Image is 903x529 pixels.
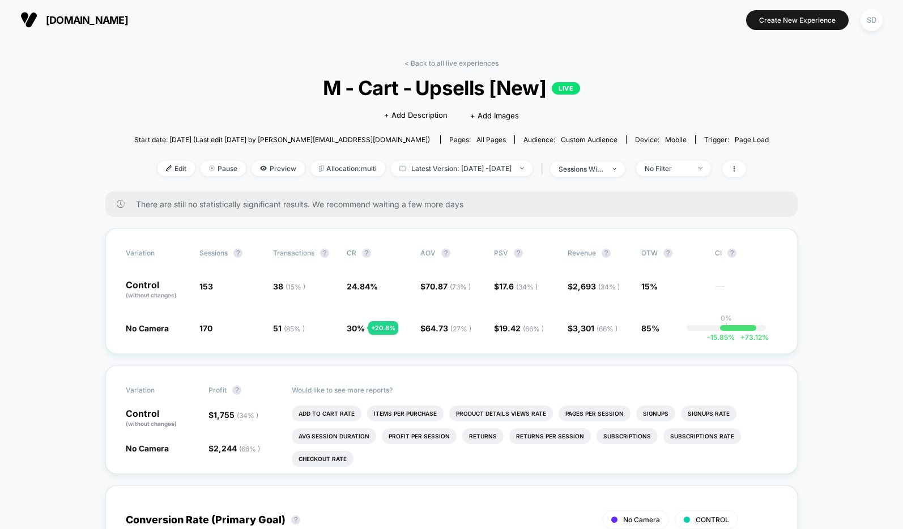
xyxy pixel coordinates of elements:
p: 0% [721,314,732,322]
img: calendar [399,165,406,171]
img: end [209,165,215,171]
li: Checkout Rate [292,451,353,467]
button: ? [441,249,450,258]
li: Signups Rate [681,406,736,421]
span: There are still no statistically significant results. We recommend waiting a few more days [136,199,775,209]
div: + 20.8 % [368,321,398,335]
button: ? [727,249,736,258]
span: Page Load [735,135,769,144]
span: 73.12 % [735,333,769,342]
span: Latest Version: [DATE] - [DATE] [391,161,533,176]
span: Start date: [DATE] (Last edit [DATE] by [PERSON_NAME][EMAIL_ADDRESS][DOMAIN_NAME]) [134,135,430,144]
span: ( 66 % ) [597,325,617,333]
span: PSV [494,249,508,257]
span: all pages [476,135,506,144]
span: $ [420,323,471,333]
img: end [612,168,616,170]
span: $ [494,323,544,333]
span: Revenue [568,249,596,257]
span: Pause [201,161,246,176]
span: Device: [626,135,695,144]
span: (without changes) [126,292,177,298]
span: Sessions [199,249,228,257]
span: No Camera [126,443,169,453]
span: Edit [157,161,195,176]
span: M - Cart - Upsells [New] [166,76,737,100]
span: Allocation: multi [310,161,385,176]
span: 153 [199,281,213,291]
li: Pages Per Session [559,406,631,421]
p: LIVE [552,82,580,95]
span: ( 73 % ) [450,283,471,291]
div: Audience: [523,135,617,144]
span: Preview [252,161,305,176]
span: | [538,161,550,177]
span: 19.42 [499,323,544,333]
span: 24.84 % [347,281,378,291]
img: end [520,167,524,169]
p: Control [126,280,188,300]
span: Profit [208,386,227,394]
li: Signups [636,406,675,421]
span: CONTROL [696,515,729,524]
span: + [740,333,745,342]
span: 2,693 [573,281,620,291]
span: + Add Description [384,110,448,121]
li: Profit Per Session [382,428,457,444]
li: Add To Cart Rate [292,406,361,421]
li: Product Details Views Rate [449,406,553,421]
span: [DOMAIN_NAME] [46,14,128,26]
span: ( 27 % ) [450,325,471,333]
button: ? [362,249,371,258]
button: ? [320,249,329,258]
button: ? [663,249,672,258]
span: $ [568,281,620,291]
p: Would like to see more reports? [292,386,778,394]
li: Subscriptions [597,428,658,444]
a: < Back to all live experiences [404,59,499,67]
span: CI [715,249,777,258]
span: 3,301 [573,323,617,333]
button: ? [291,515,300,524]
div: Pages: [449,135,506,144]
span: 17.6 [499,281,538,291]
span: --- [715,283,777,300]
img: edit [166,165,172,171]
span: AOV [420,249,436,257]
span: $ [208,410,258,420]
div: SD [861,9,883,31]
button: ? [232,386,241,395]
button: SD [857,8,886,32]
span: No Camera [623,515,660,524]
span: ( 34 % ) [516,283,538,291]
span: (without changes) [126,420,177,427]
span: 51 [273,323,305,333]
button: ? [233,249,242,258]
span: ( 66 % ) [239,445,260,453]
span: $ [208,443,260,453]
span: ( 34 % ) [237,411,258,420]
div: sessions with impression [559,165,604,173]
span: ( 15 % ) [286,283,305,291]
span: 85% [641,323,659,333]
p: Control [126,409,197,428]
li: Returns Per Session [509,428,591,444]
span: 1,755 [214,410,258,420]
li: Returns [462,428,504,444]
div: No Filter [645,164,690,173]
span: $ [568,323,617,333]
span: 30 % [347,323,365,333]
span: OTW [641,249,704,258]
span: 2,244 [214,443,260,453]
span: 15% [641,281,658,291]
span: -15.85 % [707,333,735,342]
img: end [698,167,702,169]
span: + Add Images [470,111,519,120]
span: Variation [126,386,188,395]
img: Visually logo [20,11,37,28]
button: ? [514,249,523,258]
span: 170 [199,323,212,333]
span: No Camera [126,323,169,333]
span: CR [347,249,356,257]
li: Avg Session Duration [292,428,376,444]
